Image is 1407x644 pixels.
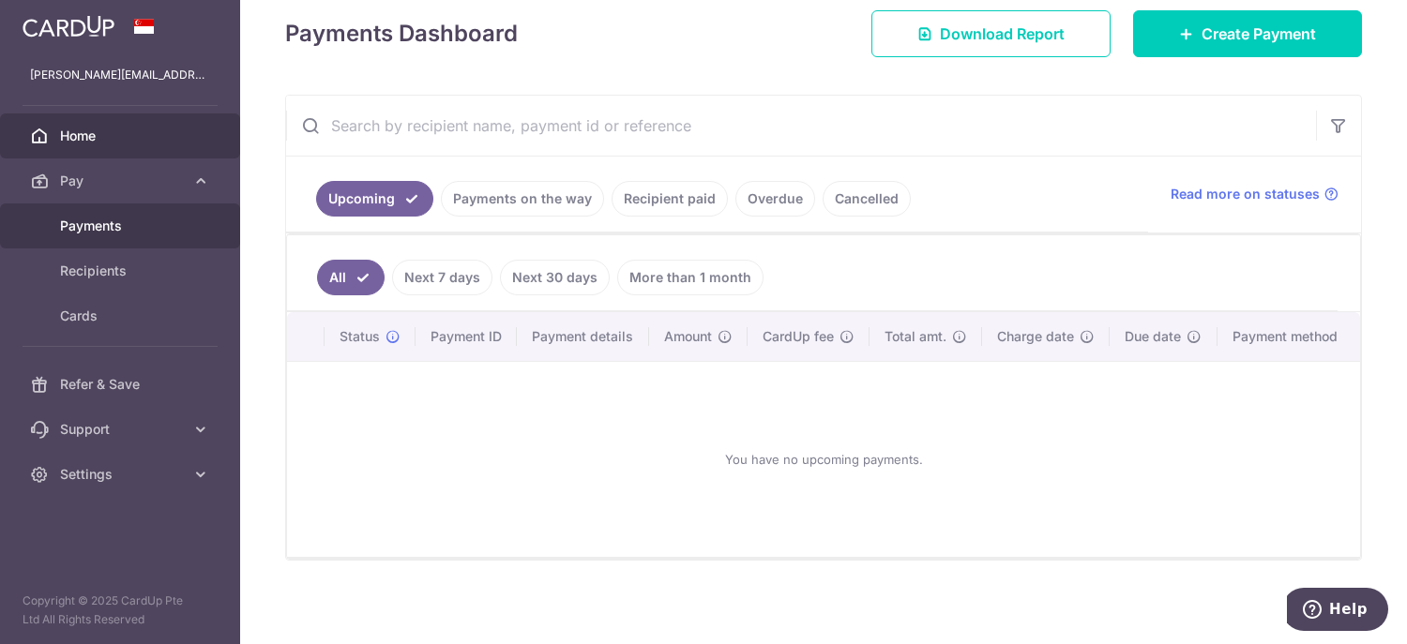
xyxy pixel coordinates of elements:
[1125,327,1181,346] span: Due date
[60,307,184,325] span: Cards
[997,327,1074,346] span: Charge date
[30,66,210,84] p: [PERSON_NAME][EMAIL_ADDRESS][DOMAIN_NAME]
[310,377,1338,542] div: You have no upcoming payments.
[23,15,114,37] img: CardUp
[1202,22,1316,45] span: Create Payment
[1171,185,1339,203] a: Read more on statuses
[60,172,184,190] span: Pay
[1218,312,1360,361] th: Payment method
[517,312,648,361] th: Payment details
[60,262,184,280] span: Recipients
[286,96,1316,156] input: Search by recipient name, payment id or reference
[316,181,433,217] a: Upcoming
[617,260,764,295] a: More than 1 month
[871,10,1111,57] a: Download Report
[1133,10,1362,57] a: Create Payment
[500,260,610,295] a: Next 30 days
[416,312,517,361] th: Payment ID
[317,260,385,295] a: All
[823,181,911,217] a: Cancelled
[664,327,712,346] span: Amount
[340,327,380,346] span: Status
[940,22,1065,45] span: Download Report
[60,127,184,145] span: Home
[441,181,604,217] a: Payments on the way
[60,217,184,235] span: Payments
[1171,185,1320,203] span: Read more on statuses
[392,260,492,295] a: Next 7 days
[285,17,518,51] h4: Payments Dashboard
[735,181,815,217] a: Overdue
[612,181,728,217] a: Recipient paid
[60,465,184,484] span: Settings
[1287,588,1388,635] iframe: Opens a widget where you can find more information
[60,420,184,439] span: Support
[885,327,946,346] span: Total amt.
[60,375,184,394] span: Refer & Save
[763,327,834,346] span: CardUp fee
